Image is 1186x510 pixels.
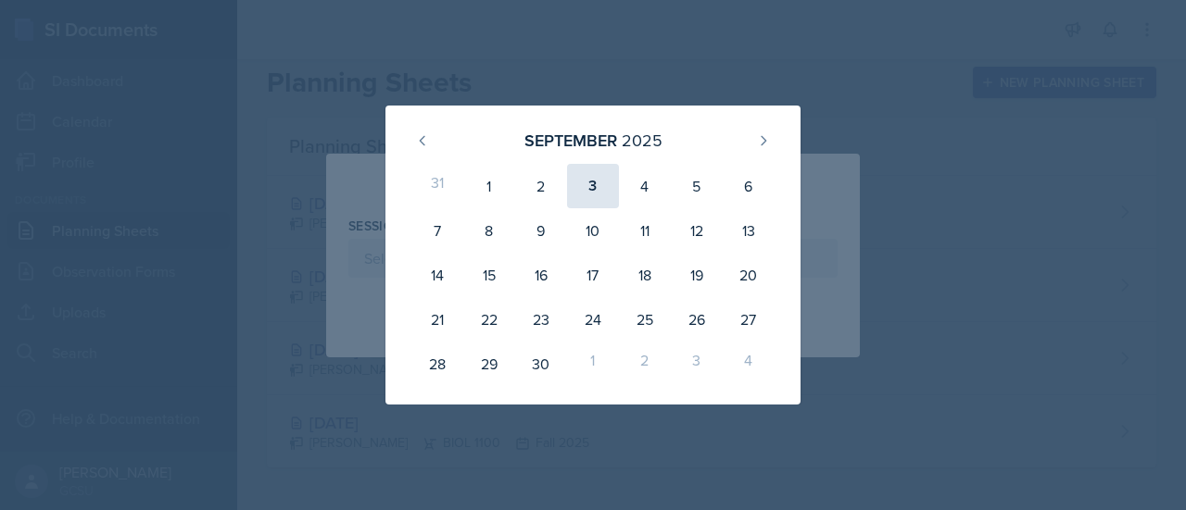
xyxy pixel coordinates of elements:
[671,208,723,253] div: 12
[411,253,463,297] div: 14
[463,342,515,386] div: 29
[619,297,671,342] div: 25
[567,208,619,253] div: 10
[723,253,775,297] div: 20
[567,342,619,386] div: 1
[463,164,515,208] div: 1
[515,253,567,297] div: 16
[411,297,463,342] div: 21
[567,297,619,342] div: 24
[463,253,515,297] div: 15
[515,342,567,386] div: 30
[515,208,567,253] div: 9
[622,128,662,153] div: 2025
[619,208,671,253] div: 11
[619,164,671,208] div: 4
[671,342,723,386] div: 3
[671,253,723,297] div: 19
[723,208,775,253] div: 13
[723,164,775,208] div: 6
[411,208,463,253] div: 7
[567,164,619,208] div: 3
[671,164,723,208] div: 5
[723,297,775,342] div: 27
[515,297,567,342] div: 23
[619,342,671,386] div: 2
[723,342,775,386] div: 4
[411,164,463,208] div: 31
[567,253,619,297] div: 17
[515,164,567,208] div: 2
[619,253,671,297] div: 18
[463,208,515,253] div: 8
[411,342,463,386] div: 28
[671,297,723,342] div: 26
[524,128,617,153] div: September
[463,297,515,342] div: 22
